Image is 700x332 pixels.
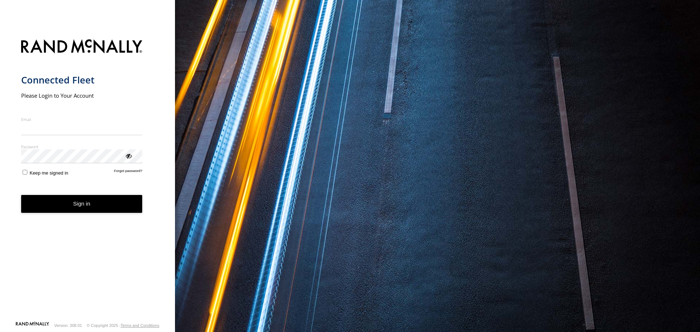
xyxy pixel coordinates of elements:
input: Keep me signed in [23,170,27,175]
h2: Please Login to Your Account [21,92,143,99]
h1: Connected Fleet [21,74,143,86]
form: main [21,35,154,321]
a: Terms and Conditions [121,323,159,328]
a: Visit our Website [16,322,49,329]
button: Sign in [21,195,143,213]
div: ViewPassword [125,152,132,159]
div: © Copyright 2025 - [87,323,159,328]
div: Version: 308.01 [54,323,82,328]
label: Password [21,144,143,149]
img: Rand McNally [21,38,143,56]
a: Forgot password? [114,169,143,176]
label: Email [21,117,143,122]
span: Keep me signed in [30,170,68,176]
